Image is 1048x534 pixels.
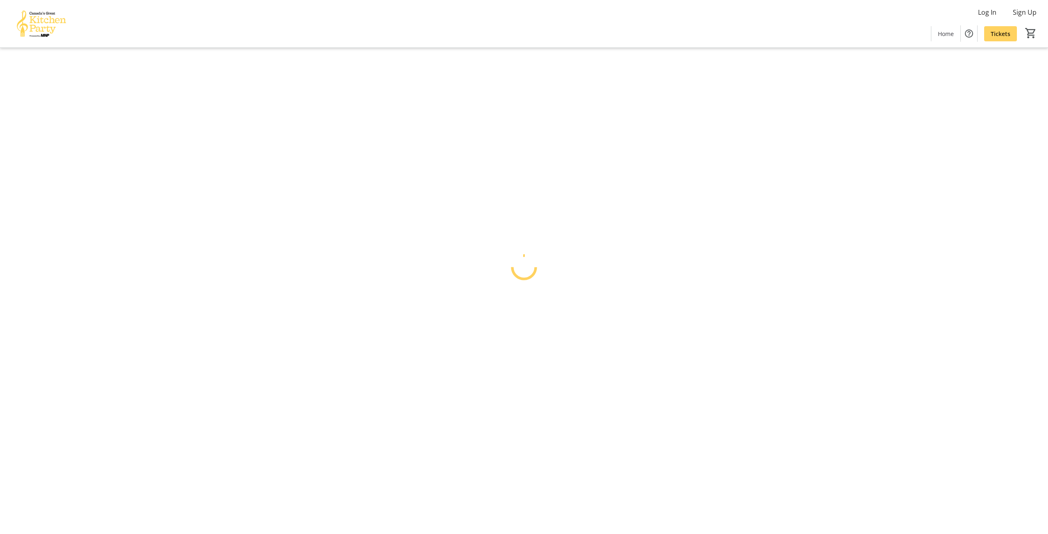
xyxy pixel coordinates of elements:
a: Tickets [984,26,1017,41]
span: Home [938,29,954,38]
span: Tickets [991,29,1010,38]
a: Home [931,26,960,41]
button: Help [961,25,977,42]
span: Log In [978,7,996,17]
button: Cart [1023,26,1038,41]
img: Canada’s Great Kitchen Party's Logo [5,3,78,44]
button: Sign Up [1006,6,1043,19]
button: Log In [971,6,1003,19]
span: Sign Up [1013,7,1037,17]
